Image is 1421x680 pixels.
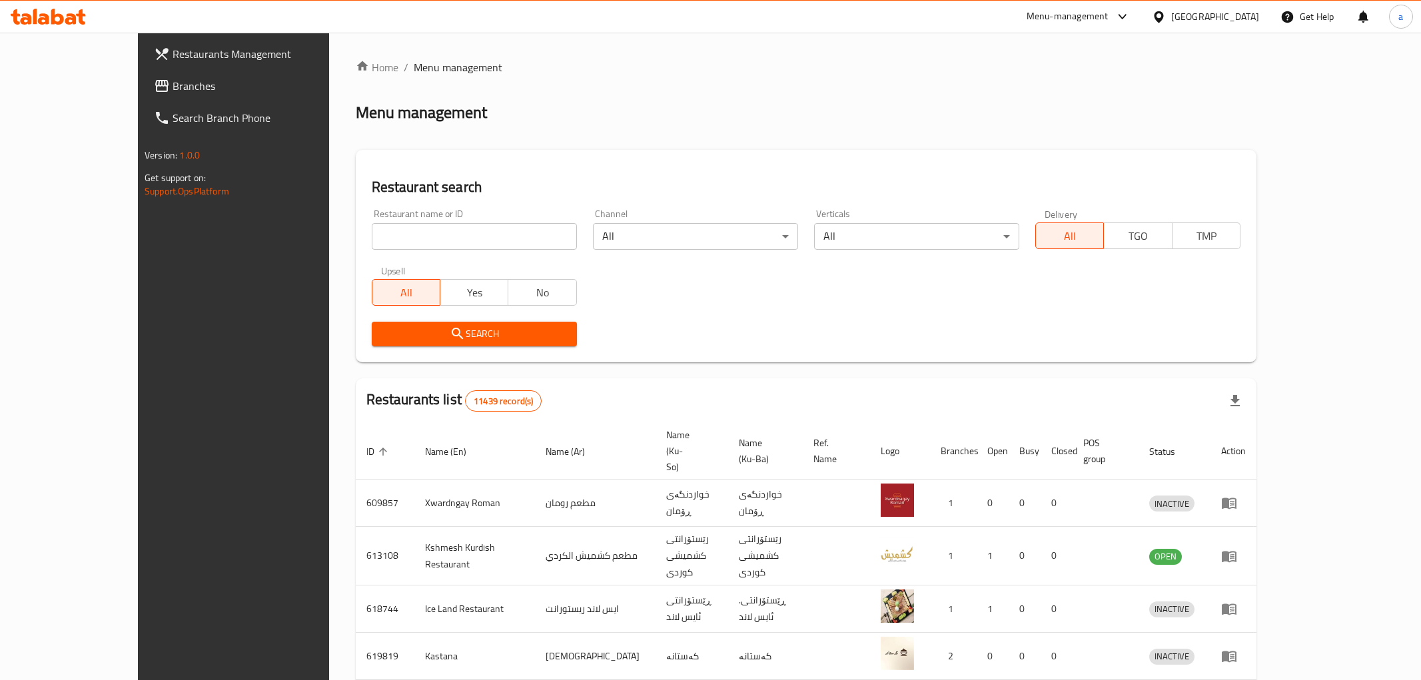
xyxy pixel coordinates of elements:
[356,585,414,633] td: 618744
[1172,222,1240,249] button: TMP
[356,633,414,680] td: 619819
[656,585,728,633] td: ڕێستۆرانتی ئایس لاند
[546,444,602,460] span: Name (Ar)
[977,585,1009,633] td: 1
[382,326,566,342] span: Search
[930,633,977,680] td: 2
[1221,495,1246,511] div: Menu
[1041,226,1099,246] span: All
[870,423,930,480] th: Logo
[440,279,508,306] button: Yes
[366,444,392,460] span: ID
[739,435,787,467] span: Name (Ku-Ba)
[414,585,535,633] td: Ice Land Restaurant
[977,633,1009,680] td: 0
[372,223,577,250] input: Search for restaurant name or ID..
[930,585,977,633] td: 1
[1009,585,1041,633] td: 0
[656,527,728,585] td: رێستۆرانتی کشمیشى كوردى
[881,589,914,623] img: Ice Land Restaurant
[1149,549,1182,564] span: OPEN
[881,637,914,670] img: Kastana
[414,527,535,585] td: Kshmesh Kurdish Restaurant
[366,390,542,412] h2: Restaurants list
[425,444,484,460] span: Name (En)
[446,283,503,302] span: Yes
[1149,649,1194,665] div: INACTIVE
[1221,648,1246,664] div: Menu
[356,59,398,75] a: Home
[1009,423,1041,480] th: Busy
[381,266,406,275] label: Upsell
[813,435,854,467] span: Ref. Name
[535,585,656,633] td: ايس لاند ريستورانت
[977,480,1009,527] td: 0
[728,633,803,680] td: کەستانە
[728,480,803,527] td: خواردنگەی ڕۆمان
[535,527,656,585] td: مطعم كشميش الكردي
[514,283,571,302] span: No
[656,633,728,680] td: کەستانە
[1009,633,1041,680] td: 0
[378,283,435,302] span: All
[356,59,1256,75] nav: breadcrumb
[143,102,375,134] a: Search Branch Phone
[173,46,364,62] span: Restaurants Management
[508,279,576,306] button: No
[1009,480,1041,527] td: 0
[145,147,177,164] span: Version:
[814,223,1019,250] div: All
[465,390,542,412] div: Total records count
[173,78,364,94] span: Branches
[372,322,577,346] button: Search
[666,427,712,475] span: Name (Ku-So)
[1149,496,1194,511] span: INACTIVE
[1041,585,1073,633] td: 0
[414,633,535,680] td: Kastana
[356,480,414,527] td: 609857
[728,527,803,585] td: رێستۆرانتی کشمیشى كوردى
[1149,649,1194,664] span: INACTIVE
[1178,226,1235,246] span: TMP
[1210,423,1256,480] th: Action
[1035,222,1104,249] button: All
[1398,9,1403,24] span: a
[1041,527,1073,585] td: 0
[881,484,914,517] img: Xwardngay Roman
[1083,435,1123,467] span: POS group
[1221,601,1246,617] div: Menu
[1149,444,1192,460] span: Status
[179,147,200,164] span: 1.0.0
[977,527,1009,585] td: 1
[1103,222,1172,249] button: TGO
[404,59,408,75] li: /
[1027,9,1109,25] div: Menu-management
[356,527,414,585] td: 613108
[356,102,487,123] h2: Menu management
[1041,423,1073,480] th: Closed
[145,169,206,186] span: Get support on:
[1041,480,1073,527] td: 0
[1221,548,1246,564] div: Menu
[414,480,535,527] td: Xwardngay Roman
[145,182,229,200] a: Support.OpsPlatform
[535,480,656,527] td: مطعم رومان
[1045,209,1078,218] label: Delivery
[1149,601,1194,617] span: INACTIVE
[930,527,977,585] td: 1
[1009,527,1041,585] td: 0
[372,177,1240,197] h2: Restaurant search
[372,279,440,306] button: All
[930,423,977,480] th: Branches
[1219,385,1251,417] div: Export file
[414,59,502,75] span: Menu management
[881,537,914,570] img: Kshmesh Kurdish Restaurant
[930,480,977,527] td: 1
[466,395,541,408] span: 11439 record(s)
[143,70,375,102] a: Branches
[1041,633,1073,680] td: 0
[1171,9,1259,24] div: [GEOGRAPHIC_DATA]
[143,38,375,70] a: Restaurants Management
